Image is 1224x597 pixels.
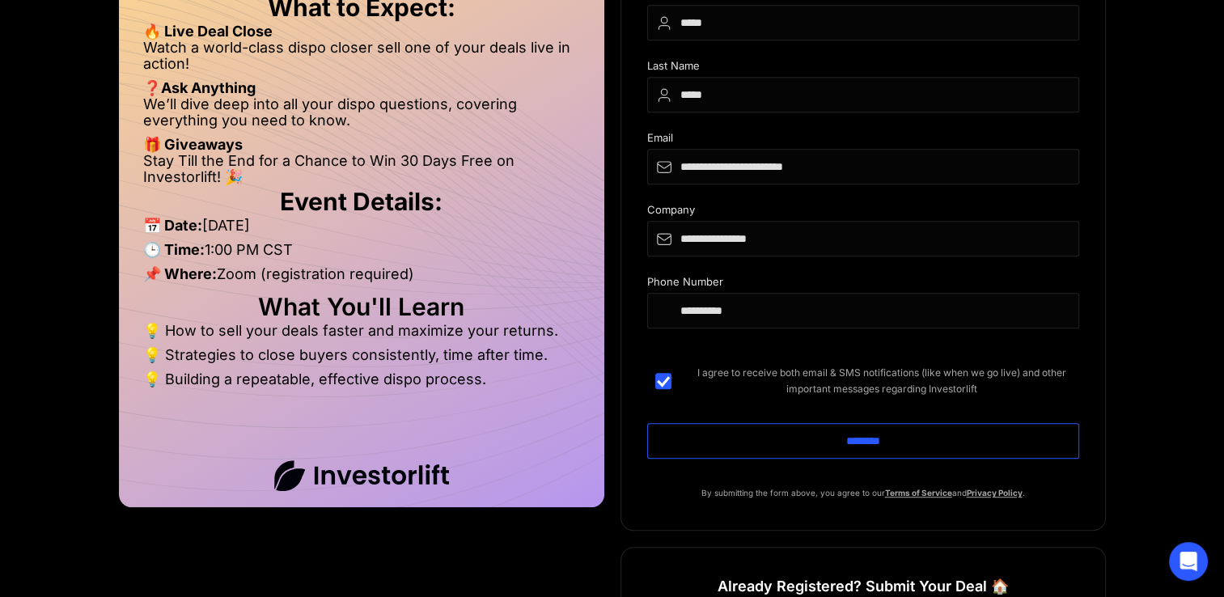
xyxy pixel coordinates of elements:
li: 1:00 PM CST [143,242,580,266]
strong: 🔥 Live Deal Close [143,23,273,40]
strong: 🎁 Giveaways [143,136,243,153]
h2: What You'll Learn [143,298,580,315]
strong: ❓Ask Anything [143,79,256,96]
div: Company [647,204,1079,221]
strong: 📅 Date: [143,217,202,234]
li: [DATE] [143,218,580,242]
div: Phone Number [647,276,1079,293]
li: Stay Till the End for a Chance to Win 30 Days Free on Investorlift! 🎉 [143,153,580,185]
a: Privacy Policy [967,488,1023,497]
li: We’ll dive deep into all your dispo questions, covering everything you need to know. [143,96,580,137]
span: I agree to receive both email & SMS notifications (like when we go live) and other important mess... [684,365,1079,397]
div: Open Intercom Messenger [1169,542,1208,581]
div: Email [647,132,1079,149]
p: By submitting the form above, you agree to our and . [647,485,1079,501]
strong: 🕒 Time: [143,241,205,258]
strong: Event Details: [280,187,443,216]
li: Watch a world-class dispo closer sell one of your deals live in action! [143,40,580,80]
li: Zoom (registration required) [143,266,580,290]
li: 💡 How to sell your deals faster and maximize your returns. [143,323,580,347]
li: 💡 Building a repeatable, effective dispo process. [143,371,580,387]
div: Last Name [647,60,1079,77]
strong: 📌 Where: [143,265,217,282]
a: Terms of Service [885,488,952,497]
li: 💡 Strategies to close buyers consistently, time after time. [143,347,580,371]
